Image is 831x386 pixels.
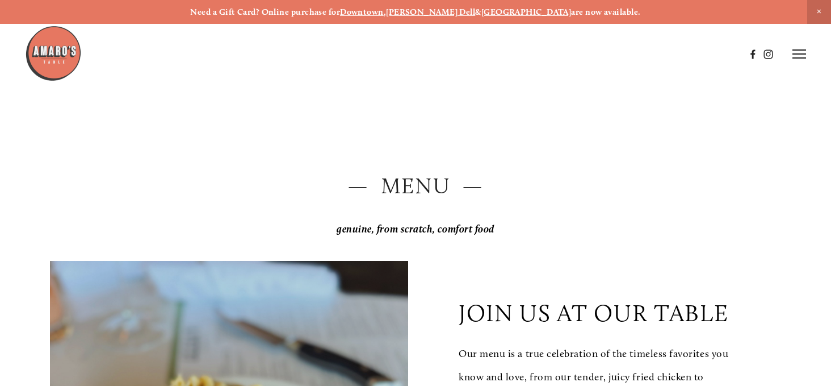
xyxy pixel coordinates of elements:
[571,7,640,17] strong: are now available.
[190,7,340,17] strong: Need a Gift Card? Online purchase for
[386,7,475,17] a: [PERSON_NAME] Dell
[384,7,386,17] strong: ,
[337,223,494,235] em: genuine, from scratch, comfort food
[340,7,384,17] a: Downtown
[481,7,572,17] a: [GEOGRAPHIC_DATA]
[475,7,481,17] strong: &
[25,25,82,82] img: Amaro's Table
[459,299,728,327] p: join us at our table
[50,171,781,201] h2: — Menu —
